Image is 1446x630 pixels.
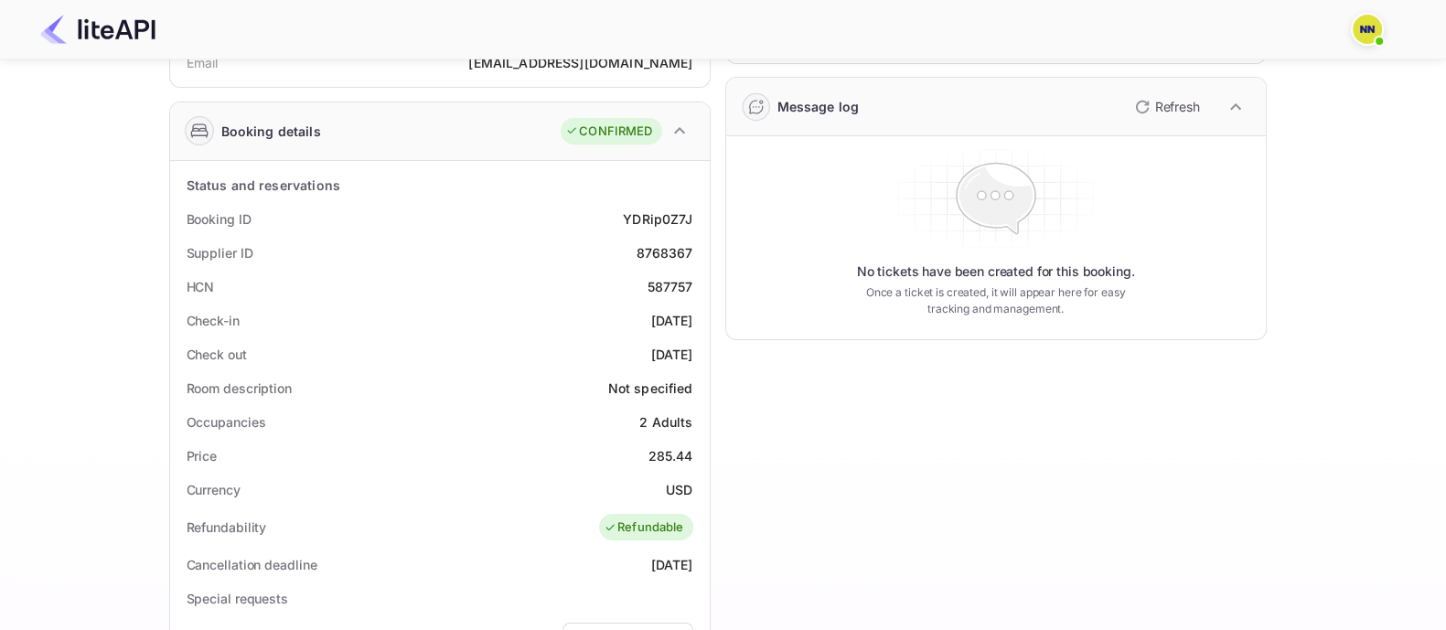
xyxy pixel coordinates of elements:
[187,446,218,465] div: Price
[651,311,693,330] div: [DATE]
[187,176,340,195] div: Status and reservations
[221,122,321,141] div: Booking details
[187,345,247,364] div: Check out
[187,311,240,330] div: Check-in
[187,518,267,537] div: Refundability
[651,345,693,364] div: [DATE]
[666,480,692,499] div: USD
[40,15,155,44] img: LiteAPI Logo
[1155,97,1200,116] p: Refresh
[648,446,693,465] div: 285.44
[187,53,219,72] div: Email
[187,209,252,229] div: Booking ID
[187,412,266,432] div: Occupancies
[604,518,684,537] div: Refundable
[777,97,860,116] div: Message log
[468,53,692,72] div: [EMAIL_ADDRESS][DOMAIN_NAME]
[565,123,652,141] div: CONFIRMED
[187,555,317,574] div: Cancellation deadline
[636,243,692,262] div: 8768367
[651,555,693,574] div: [DATE]
[187,589,288,608] div: Special requests
[187,243,253,262] div: Supplier ID
[1353,15,1382,44] img: N/A N/A
[857,262,1135,281] p: No tickets have been created for this booking.
[187,480,241,499] div: Currency
[852,284,1141,317] p: Once a ticket is created, it will appear here for easy tracking and management.
[648,277,693,296] div: 587757
[187,379,292,398] div: Room description
[187,277,215,296] div: HCN
[639,412,692,432] div: 2 Adults
[608,379,693,398] div: Not specified
[623,209,692,229] div: YDRip0Z7J
[1124,92,1207,122] button: Refresh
